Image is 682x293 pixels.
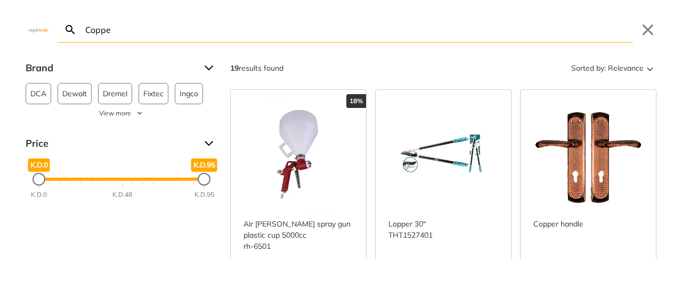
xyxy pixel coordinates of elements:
div: K.D.48 [112,190,132,199]
img: Close [26,27,51,32]
button: Fixtec [139,83,168,104]
div: Minimum Price [33,173,45,186]
div: Maximum Price [198,173,210,186]
button: Dewalt [58,83,92,104]
button: Ingco [175,83,203,104]
div: 18% [346,94,366,108]
button: Sorted by:Relevance Sort [569,60,656,77]
span: Ingco [180,83,198,104]
span: Relevance [608,60,644,77]
span: Fixtec [143,83,164,104]
button: DCA [26,83,51,104]
button: Dremel [98,83,132,104]
span: DCA [30,83,46,104]
button: Close [639,21,656,38]
svg: Sort [644,62,656,74]
div: K.D.0 [31,190,47,199]
div: K.D.95 [194,190,214,199]
span: View more [99,108,131,118]
button: View more [26,108,217,118]
div: results found [230,60,283,77]
span: Dremel [103,83,127,104]
span: Dewalt [62,83,87,104]
strong: 19 [230,63,239,73]
input: Search… [83,17,633,42]
svg: Search [64,23,77,36]
span: Brand [26,60,196,77]
span: Price [26,135,196,152]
